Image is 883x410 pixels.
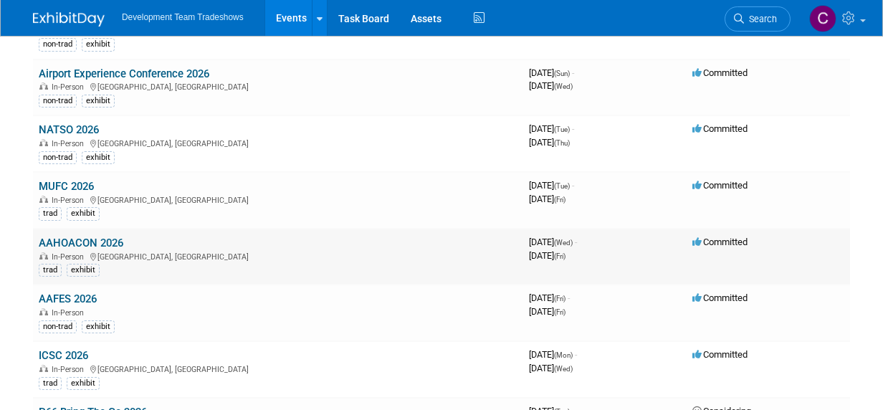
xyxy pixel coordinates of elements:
span: (Wed) [554,239,573,247]
span: [DATE] [529,67,574,78]
div: [GEOGRAPHIC_DATA], [GEOGRAPHIC_DATA] [39,363,517,374]
a: ICSC 2026 [39,349,88,362]
span: - [572,67,574,78]
span: (Fri) [554,308,565,316]
img: Courtney Perkins [809,5,836,32]
img: In-Person Event [39,196,48,203]
div: trad [39,377,62,390]
span: [DATE] [529,250,565,261]
span: (Fri) [554,252,565,260]
div: [GEOGRAPHIC_DATA], [GEOGRAPHIC_DATA] [39,137,517,148]
span: (Sun) [554,70,570,77]
div: exhibit [67,207,100,220]
a: MUFC 2026 [39,180,94,193]
span: [DATE] [529,137,570,148]
span: - [572,123,574,134]
span: Search [744,14,777,24]
span: [DATE] [529,363,573,373]
span: Development Team Tradeshows [122,12,244,22]
div: exhibit [82,38,115,51]
span: In-Person [52,139,88,148]
div: exhibit [82,320,115,333]
span: (Tue) [554,125,570,133]
span: (Thu) [554,139,570,147]
span: In-Person [52,252,88,262]
div: [GEOGRAPHIC_DATA], [GEOGRAPHIC_DATA] [39,194,517,205]
span: In-Person [52,82,88,92]
span: - [575,349,577,360]
span: Committed [692,180,748,191]
img: In-Person Event [39,252,48,259]
div: exhibit [82,151,115,164]
a: Search [725,6,791,32]
img: In-Person Event [39,139,48,146]
img: In-Person Event [39,308,48,315]
span: Committed [692,349,748,360]
div: [GEOGRAPHIC_DATA], [GEOGRAPHIC_DATA] [39,80,517,92]
span: [DATE] [529,349,577,360]
div: non-trad [39,320,77,333]
span: (Fri) [554,295,565,302]
span: In-Person [52,365,88,374]
span: (Wed) [554,82,573,90]
span: [DATE] [529,194,565,204]
a: AAHOACON 2026 [39,237,123,249]
div: exhibit [67,264,100,277]
span: In-Person [52,308,88,318]
span: [DATE] [529,292,570,303]
a: AAFES 2026 [39,292,97,305]
img: In-Person Event [39,365,48,372]
div: trad [39,207,62,220]
div: non-trad [39,95,77,108]
span: Committed [692,292,748,303]
img: In-Person Event [39,82,48,90]
span: [DATE] [529,237,577,247]
a: NATSO 2026 [39,123,99,136]
span: Committed [692,237,748,247]
span: Committed [692,67,748,78]
span: - [575,237,577,247]
span: [DATE] [529,180,574,191]
div: exhibit [82,95,115,108]
span: - [568,292,570,303]
span: (Fri) [554,196,565,204]
div: exhibit [67,377,100,390]
span: - [572,180,574,191]
div: [GEOGRAPHIC_DATA], [GEOGRAPHIC_DATA] [39,250,517,262]
span: Committed [692,123,748,134]
span: In-Person [52,196,88,205]
div: non-trad [39,151,77,164]
span: (Mon) [554,351,573,359]
div: non-trad [39,38,77,51]
img: ExhibitDay [33,12,105,27]
span: (Tue) [554,182,570,190]
div: trad [39,264,62,277]
span: [DATE] [529,123,574,134]
span: (Wed) [554,365,573,373]
span: [DATE] [529,80,573,91]
span: [DATE] [529,306,565,317]
a: Airport Experience Conference 2026 [39,67,209,80]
